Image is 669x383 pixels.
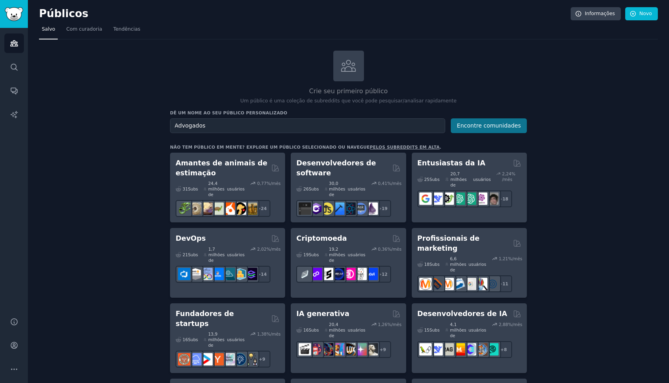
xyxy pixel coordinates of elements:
[111,23,143,39] a: Tendências
[387,247,401,251] font: %/mês
[499,256,508,261] font: 1,21
[387,181,401,186] font: %/mês
[585,11,615,16] font: Informações
[457,122,521,129] font: Encontre comunidades
[259,357,262,361] font: +
[329,247,345,263] font: 19,2 milhões de
[354,202,367,215] img: Pergunte à Ciência da Computação
[63,23,105,39] a: Com curadoria
[176,234,206,242] font: DevOps
[176,159,268,177] font: Amantes de animais de estimação
[508,322,522,327] font: %/mês
[475,278,487,290] img: Pesquisa de Marketing
[332,343,344,356] img: sdparatodos
[227,187,245,191] font: usuários
[176,310,234,328] font: Fundadores de startups
[475,343,487,356] img: esfregões
[200,202,213,215] img: lagartixas-leopardo
[501,347,504,352] font: +
[464,278,476,290] img: anúncios do Google
[299,268,311,280] img: finanças étnicas
[332,202,344,215] img: Programação iOS
[39,23,58,39] a: Salvo
[257,181,266,186] font: 0,77
[170,145,370,149] font: Não tem público em mente? Explore um público selecionado ou navegue
[370,145,440,149] a: pelos subreddits em alta
[262,357,265,361] font: 9
[42,26,55,32] font: Salvo
[245,353,257,365] img: crescer meu negócio
[453,343,465,356] img: MistralAI
[469,262,486,267] font: usuários
[387,322,401,327] font: %/mês
[381,272,387,277] font: 12
[39,8,88,20] font: Públicos
[343,268,356,280] img: defiblockchain
[424,177,429,182] font: 25
[571,7,621,21] a: Informações
[200,268,213,280] img: Docker_DevOps
[303,187,309,191] font: 26
[310,202,322,215] img: c sustenido
[442,278,454,290] img: Pergunte ao Marketing
[503,196,509,201] font: 18
[321,343,333,356] img: sonho profundo
[223,268,235,280] img: engenharia de plataforma
[170,110,287,115] font: Dê um nome ao seu público personalizado
[329,322,345,338] font: 20,4 milhões de
[245,268,257,280] img: Engenheiros de plataforma
[430,343,443,356] img: Busca Profunda
[309,187,319,191] font: Subs
[296,159,376,177] font: Desenvolvedores de software
[183,252,188,257] font: 21
[464,343,476,356] img: OpenSourceAI
[464,192,476,205] img: prompts_do_chatgpt_
[309,87,387,95] font: Crie seu primeiro público
[183,337,188,342] font: 16
[188,252,198,257] font: Subs
[208,332,225,348] font: 13,9 milhões de
[378,181,387,186] font: 0,41
[453,278,465,290] img: Marketing por e-mail
[469,328,486,332] font: usuários
[502,171,515,182] font: % /mês
[332,268,344,280] img: web3
[442,343,454,356] img: Trapo
[366,343,378,356] img: Cabine dos Sonhos
[440,145,441,149] font: .
[419,192,432,205] img: GoogleGeminiAI
[417,234,479,252] font: Profissionais de marketing
[178,202,190,215] img: herpetologia
[266,247,281,251] font: %/mês
[321,268,333,280] img: participante da etnia
[450,171,467,187] font: 20,7 milhões de
[5,7,23,21] img: Logotipo do GummySearch
[189,268,201,280] img: Especialistas Certificados pela AWS
[453,192,465,205] img: Design do prompt do chatgpt
[503,281,509,286] font: 11
[417,310,507,318] font: Desenvolvedores de IA
[310,268,322,280] img: 0xPolígono
[188,187,198,191] font: Subs
[241,98,457,104] font: Um público é uma coleção de subreddits que você pode pesquisar/analisar rapidamente
[211,202,224,215] img: tartaruga
[261,206,267,211] font: 24
[640,11,652,16] font: Novo
[208,181,225,197] font: 24,4 milhões de
[424,328,429,332] font: 15
[451,118,527,133] button: Encontre comunidades
[227,337,245,342] font: usuários
[261,272,267,277] font: 14
[296,310,349,318] font: IA generativa
[266,181,281,186] font: %/mês
[189,202,201,215] img: bola python
[354,343,367,356] img: starryai
[625,7,658,21] a: Novo
[504,347,507,352] font: 8
[508,256,522,261] font: %/mês
[234,353,246,365] img: Empreendedorismo
[310,343,322,356] img: dalle2
[189,353,201,365] img: SaaS
[378,206,382,211] font: +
